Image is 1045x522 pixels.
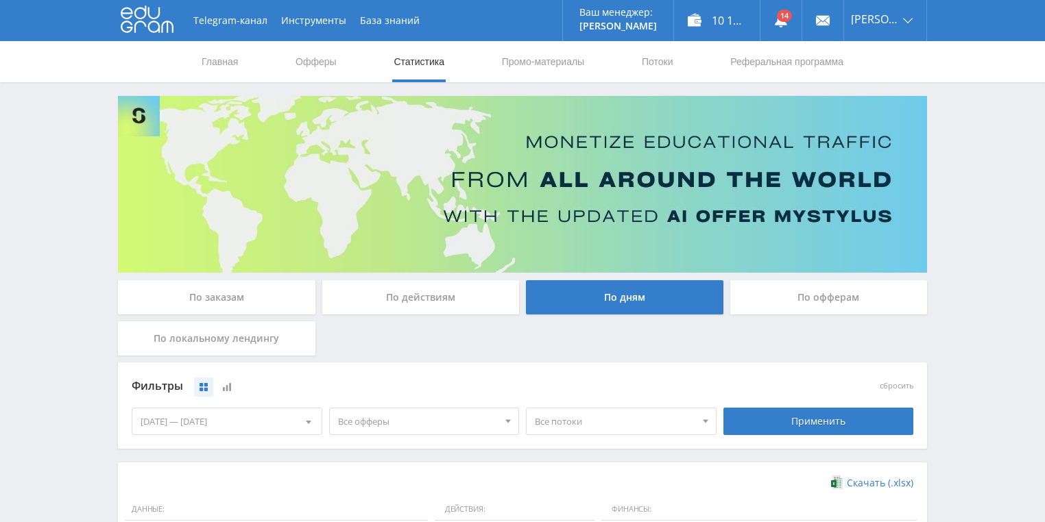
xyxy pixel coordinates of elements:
[723,408,914,435] div: Применить
[118,321,315,356] div: По локальному лендингу
[118,280,315,314] div: По заказам
[831,475,843,489] img: xlsx
[601,498,917,521] span: Финансы:
[392,41,446,82] a: Статистика
[526,280,723,314] div: По дням
[132,376,717,397] div: Фильтры
[730,280,928,314] div: По офферам
[851,14,899,25] span: [PERSON_NAME]
[200,41,239,82] a: Главная
[831,476,913,490] a: Скачать (.xlsx)
[535,408,695,434] span: Все потоки
[579,21,657,32] p: [PERSON_NAME]
[322,280,520,314] div: По действиям
[125,498,428,521] span: Данные:
[118,96,927,273] img: Banner
[338,408,499,434] span: Все офферы
[132,408,322,434] div: [DATE] — [DATE]
[435,498,594,521] span: Действия:
[729,41,845,82] a: Реферальная программа
[294,41,338,82] a: Офферы
[847,477,913,488] span: Скачать (.xlsx)
[501,41,586,82] a: Промо-материалы
[880,382,913,390] button: сбросить
[579,7,657,18] p: Ваш менеджер:
[640,41,675,82] a: Потоки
